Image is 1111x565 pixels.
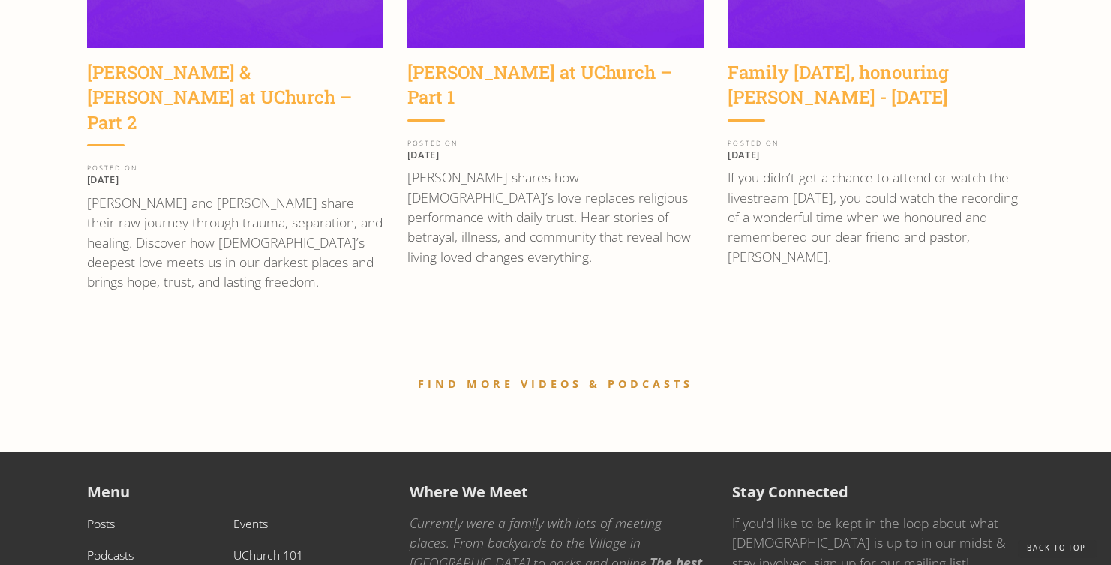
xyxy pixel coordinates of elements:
p: [DATE] [728,149,1024,161]
a: Family [DATE], honouring [PERSON_NAME] - [DATE] [728,60,1024,119]
div: [PERSON_NAME] & [PERSON_NAME] at UChurch – Part 2 [87,60,383,136]
p: [DATE] [87,173,383,185]
div: POSTED ON [87,165,383,172]
p: If you didn’t get a chance to attend or watch the livestream [DATE], you could watch the recordin... [728,167,1024,266]
a: FIND MORE VIDEOS & PODCASTS [418,377,693,391]
a: [PERSON_NAME] & [PERSON_NAME] at UChurch – Part 2 [87,60,383,145]
a: Events [233,515,268,532]
a: Podcasts [87,547,134,563]
h5: Where We Meet [410,482,702,501]
h5: Stay Connected [732,482,1025,501]
p: [PERSON_NAME] and [PERSON_NAME] share their raw journey through trauma, separation, and healing. ... [87,193,383,292]
h5: Menu [87,482,380,501]
div: POSTED ON [407,140,704,147]
p: [PERSON_NAME] shares how [DEMOGRAPHIC_DATA]’s love replaces religious performance with daily trus... [407,167,704,266]
div: [PERSON_NAME] at UChurch – Part 1 [407,60,704,110]
p: [DATE] [407,149,704,161]
a: [PERSON_NAME] at UChurch – Part 1 [407,60,704,119]
div: POSTED ON [728,140,1024,147]
a: Back to Top [1018,540,1097,558]
a: Posts [87,515,115,532]
div: Family [DATE], honouring [PERSON_NAME] - [DATE] [728,60,1024,110]
a: UChurch 101 [233,547,303,563]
